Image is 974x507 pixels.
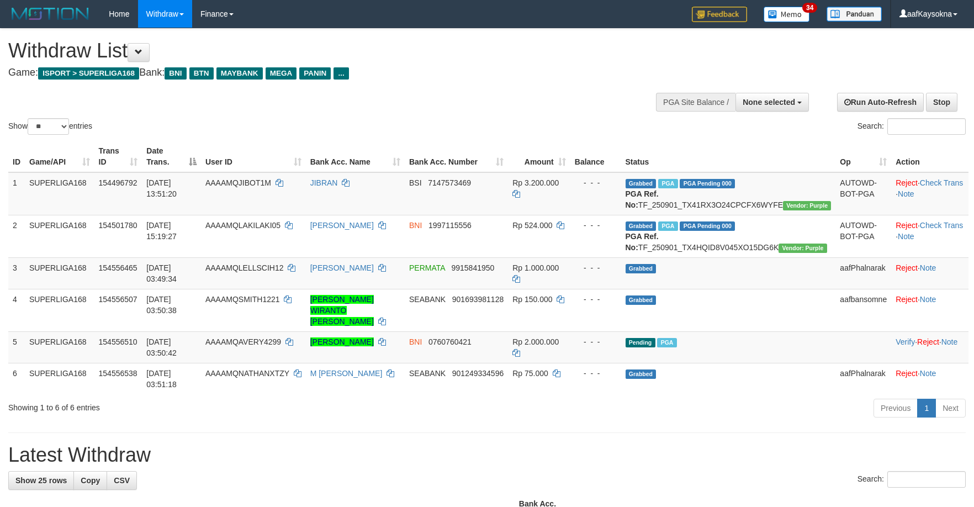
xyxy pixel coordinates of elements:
span: SEABANK [409,295,446,304]
span: Rp 524.000 [512,221,552,230]
td: 1 [8,172,25,215]
td: SUPERLIGA168 [25,331,94,363]
b: PGA Ref. No: [626,189,659,209]
span: Grabbed [626,221,657,231]
span: Copy 7147573469 to clipboard [428,178,471,187]
td: aafPhalnarak [835,363,891,394]
th: Date Trans.: activate to sort column descending [142,141,201,172]
span: [DATE] 13:51:20 [146,178,177,198]
td: TF_250901_TX41RX3O24CPCFX6WYFE [621,172,836,215]
a: Stop [926,93,957,112]
span: Pending [626,338,655,347]
span: Rp 150.000 [512,295,552,304]
label: Show entries [8,118,92,135]
div: - - - [575,336,617,347]
span: [DATE] 03:50:38 [146,295,177,315]
a: M [PERSON_NAME] [310,369,383,378]
th: Balance [570,141,621,172]
b: PGA Ref. No: [626,232,659,252]
td: 5 [8,331,25,363]
a: Verify [896,337,915,346]
th: Status [621,141,836,172]
span: Marked by aafheankoy [657,338,676,347]
span: MEGA [266,67,297,80]
span: ... [334,67,348,80]
span: Copy 901249334596 to clipboard [452,369,504,378]
a: 1 [917,399,936,418]
span: Copy 9915841950 to clipboard [451,263,494,272]
span: 154556507 [99,295,137,304]
span: AAAAMQLAKILAKI05 [205,221,280,230]
img: Feedback.jpg [692,7,747,22]
a: Note [920,263,936,272]
span: Copy 0760760421 to clipboard [428,337,472,346]
a: Copy [73,471,107,490]
img: Button%20Memo.svg [764,7,810,22]
th: User ID: activate to sort column ascending [201,141,306,172]
a: Note [898,189,914,198]
td: AUTOWD-BOT-PGA [835,172,891,215]
a: Reject [896,369,918,378]
span: None selected [743,98,795,107]
span: 154501780 [99,221,137,230]
div: - - - [575,368,617,379]
a: Previous [874,399,918,418]
span: [DATE] 03:50:42 [146,337,177,357]
a: [PERSON_NAME] [310,337,374,346]
a: Check Trans [920,178,964,187]
th: Trans ID: activate to sort column ascending [94,141,142,172]
img: MOTION_logo.png [8,6,92,22]
td: SUPERLIGA168 [25,289,94,331]
span: Vendor URL: https://trx4.1velocity.biz [779,244,827,253]
a: Reject [896,263,918,272]
h1: Latest Withdraw [8,444,966,466]
a: Next [935,399,966,418]
span: [DATE] 15:19:27 [146,221,177,241]
span: AAAAMQSMITH1221 [205,295,280,304]
span: Vendor URL: https://trx4.1velocity.biz [783,201,831,210]
span: AAAAMQLELLSCIH12 [205,263,284,272]
th: ID [8,141,25,172]
a: Reject [896,178,918,187]
a: Show 25 rows [8,471,74,490]
input: Search: [887,471,966,488]
td: · · [891,331,968,363]
span: PGA Pending [680,179,735,188]
img: panduan.png [827,7,882,22]
div: - - - [575,262,617,273]
a: Run Auto-Refresh [837,93,924,112]
span: 154556538 [99,369,137,378]
a: CSV [107,471,137,490]
div: Showing 1 to 6 of 6 entries [8,398,398,413]
span: 154556465 [99,263,137,272]
span: BTN [189,67,214,80]
label: Search: [857,471,966,488]
button: None selected [735,93,809,112]
span: AAAAMQNATHANXTZY [205,369,289,378]
th: Bank Acc. Number: activate to sort column ascending [405,141,508,172]
td: · [891,363,968,394]
span: Copy 901693981128 to clipboard [452,295,504,304]
td: SUPERLIGA168 [25,257,94,289]
td: SUPERLIGA168 [25,172,94,215]
th: Action [891,141,968,172]
span: BNI [165,67,186,80]
div: - - - [575,220,617,231]
span: BNI [409,221,422,230]
td: · [891,257,968,289]
td: · [891,289,968,331]
span: PGA Pending [680,221,735,231]
span: [DATE] 03:49:34 [146,263,177,283]
td: · · [891,215,968,257]
span: Copy [81,476,100,485]
a: [PERSON_NAME] WIRANTO [PERSON_NAME] [310,295,374,326]
td: 4 [8,289,25,331]
span: Rp 1.000.000 [512,263,559,272]
span: 154556510 [99,337,137,346]
span: AAAAMQAVERY4299 [205,337,281,346]
span: [DATE] 03:51:18 [146,369,177,389]
a: Note [941,337,958,346]
h1: Withdraw List [8,40,638,62]
div: PGA Site Balance / [656,93,735,112]
select: Showentries [28,118,69,135]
